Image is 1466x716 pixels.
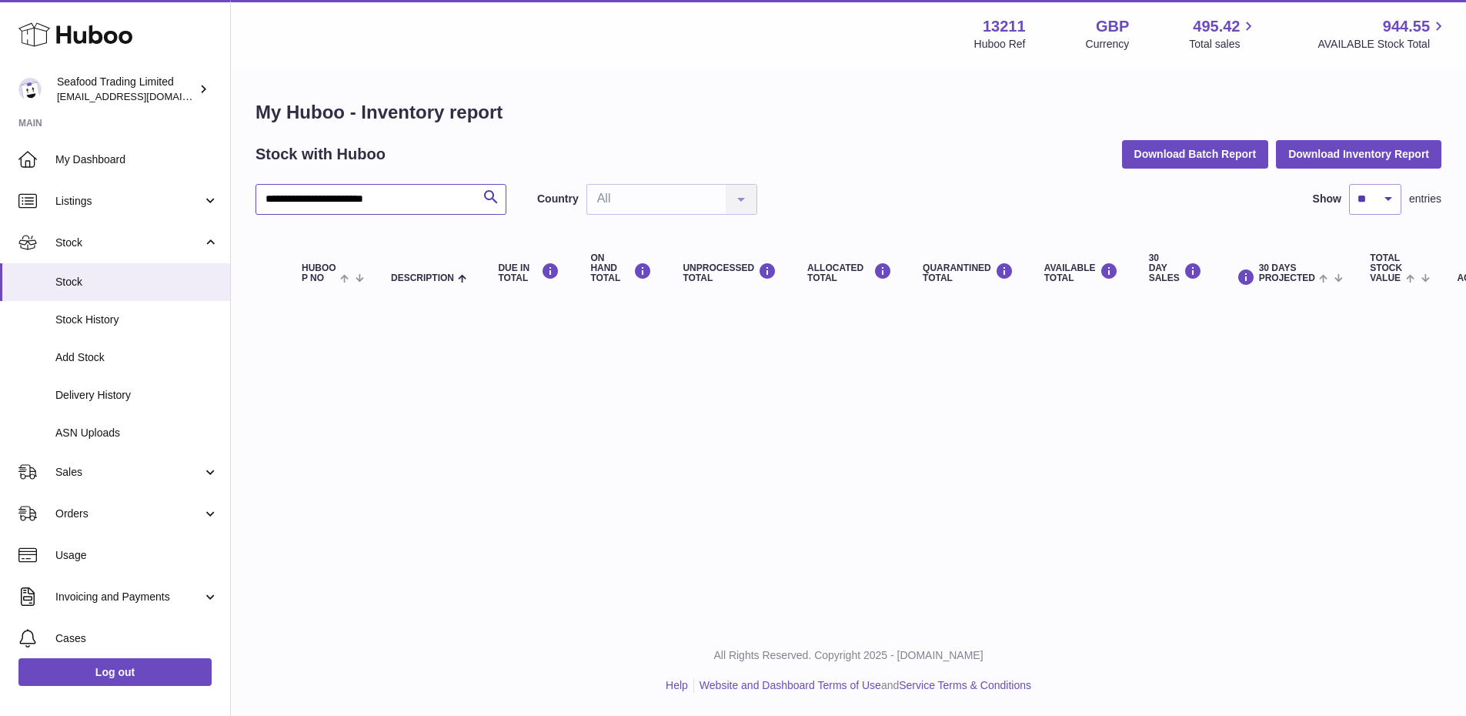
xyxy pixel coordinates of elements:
h1: My Huboo - Inventory report [255,100,1441,125]
div: Currency [1086,37,1130,52]
span: Total sales [1189,37,1257,52]
h2: Stock with Huboo [255,144,386,165]
a: 944.55 AVAILABLE Stock Total [1317,16,1448,52]
div: ALLOCATED Total [807,263,892,283]
p: All Rights Reserved. Copyright 2025 - [DOMAIN_NAME] [243,648,1454,663]
span: Total stock value [1370,253,1402,284]
a: Help [666,679,688,691]
div: UNPROCESSED Total [683,263,776,283]
span: [EMAIL_ADDRESS][DOMAIN_NAME] [57,90,226,102]
span: entries [1409,192,1441,206]
span: Listings [55,194,202,209]
span: Cases [55,631,219,646]
span: AVAILABLE Stock Total [1317,37,1448,52]
span: 30 DAYS PROJECTED [1259,263,1315,283]
span: Add Stock [55,350,219,365]
div: Huboo Ref [974,37,1026,52]
img: online@rickstein.com [18,78,42,101]
a: Log out [18,658,212,686]
strong: 13211 [983,16,1026,37]
div: QUARANTINED Total [923,263,1014,283]
div: AVAILABLE Total [1044,263,1118,283]
button: Download Inventory Report [1276,140,1441,168]
label: Show [1313,192,1341,206]
div: ON HAND Total [590,253,652,284]
span: ASN Uploads [55,426,219,440]
a: 495.42 Total sales [1189,16,1257,52]
a: Website and Dashboard Terms of Use [700,679,881,691]
div: Seafood Trading Limited [57,75,195,104]
span: Sales [55,465,202,480]
div: 30 DAY SALES [1149,253,1202,284]
label: Country [537,192,579,206]
span: Huboo P no [302,263,336,283]
div: DUE IN TOTAL [498,263,559,283]
span: Orders [55,507,202,521]
span: 495.42 [1193,16,1240,37]
span: 944.55 [1383,16,1430,37]
span: Stock [55,236,202,250]
a: Service Terms & Conditions [899,679,1031,691]
span: Stock [55,275,219,289]
span: Invoicing and Payments [55,590,202,604]
span: Delivery History [55,388,219,403]
span: Description [391,273,454,283]
span: Usage [55,548,219,563]
button: Download Batch Report [1122,140,1269,168]
span: My Dashboard [55,152,219,167]
li: and [694,678,1031,693]
span: Stock History [55,313,219,327]
strong: GBP [1096,16,1129,37]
